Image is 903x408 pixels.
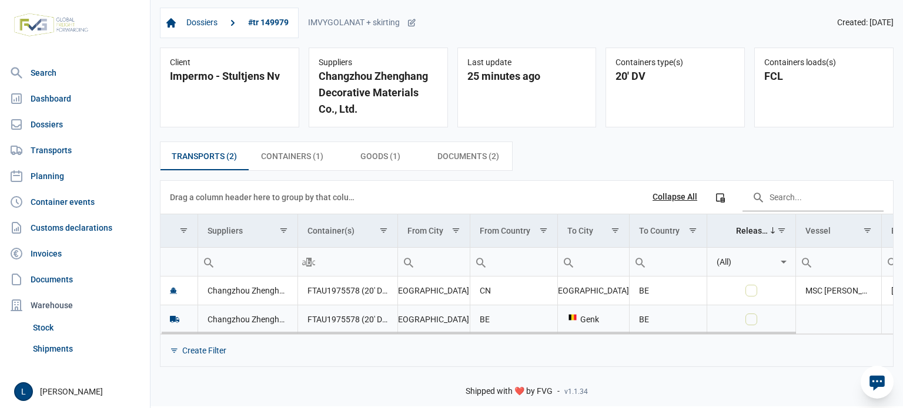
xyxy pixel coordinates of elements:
div: Search box [882,248,903,276]
span: - [557,386,560,397]
td: Column Vessel [796,214,881,248]
input: Filter cell [198,248,297,276]
div: Last update [467,58,587,68]
div: Client [170,58,289,68]
div: From City [407,226,443,235]
button: L [14,382,33,401]
div: Column Chooser [710,187,731,208]
td: Column Suppliers [198,214,297,248]
div: From Country [480,226,530,235]
div: Warehouse [5,294,145,317]
a: Dossiers [5,113,145,136]
span: Show filter options for column 'Vessel' [863,226,872,235]
input: Filter cell [796,248,881,276]
td: FTAU1975578 (20' DV) [297,305,397,333]
div: IMVYGOLANAT + skirting [308,18,416,28]
td: Filter cell [160,247,198,276]
td: Filter cell [470,247,557,276]
span: Show filter options for column 'From Country' [539,226,548,235]
span: Show filter options for column '' [179,226,188,235]
div: To Country [639,226,680,235]
a: Dashboard [5,87,145,110]
input: Filter cell [558,248,629,276]
div: Create Filter [182,345,226,356]
a: Container events [5,190,145,214]
td: MSC [PERSON_NAME] [796,277,881,305]
td: CN [470,277,557,305]
td: Column Released [707,214,796,248]
td: Filter cell [397,247,470,276]
span: Show filter options for column 'From City' [451,226,460,235]
div: Released [736,226,770,235]
div: 25 minutes ago [467,68,587,85]
span: Transports (2) [172,149,237,163]
input: Filter cell [470,248,557,276]
div: Vessel [805,226,831,235]
div: [GEOGRAPHIC_DATA] [567,285,620,296]
img: FVG - Global freight forwarding [9,9,93,41]
div: Search box [558,248,579,276]
td: Column To City [557,214,629,248]
td: Column To Country [629,214,707,248]
td: Filter cell [557,247,629,276]
a: Invoices [5,242,145,265]
a: #tr 149979 [243,13,293,33]
div: Containers loads(s) [764,58,884,68]
div: Select [777,248,791,276]
input: Filter cell [630,248,707,276]
a: Search [5,61,145,85]
td: BE [470,305,557,333]
span: Documents (2) [437,149,499,163]
span: Show filter options for column 'Suppliers' [279,226,288,235]
span: Show filter options for column 'Released' [777,226,786,235]
div: [PERSON_NAME] [14,382,143,401]
td: Filter cell [707,247,796,276]
div: [GEOGRAPHIC_DATA] [407,313,460,325]
div: Collapse All [653,192,697,203]
div: Containers type(s) [616,58,735,68]
div: Search box [796,248,817,276]
input: Filter cell [298,248,397,276]
a: Customs declarations [5,216,145,240]
td: Filter cell [297,247,397,276]
div: 20' DV [616,68,735,85]
td: Column Container(s) [297,214,397,248]
div: Search box [398,248,419,276]
a: Transports [5,139,145,162]
div: Suppliers [319,58,438,68]
a: Dossiers [182,13,222,33]
div: Changzhou Zhenghang Decorative Materials Co., Ltd. [319,68,438,117]
td: Column From City [397,214,470,248]
div: Data grid with 2 rows and 11 columns [160,181,893,366]
div: Drag a column header here to group by that column [170,188,359,207]
input: Filter cell [160,248,198,276]
span: Goods (1) [360,149,400,163]
a: Documents [5,268,145,291]
div: FCL [764,68,884,85]
div: Search box [298,248,319,276]
input: Filter cell [398,248,470,276]
td: Filter cell [629,247,707,276]
div: Search box [630,248,651,276]
span: Show filter options for column 'To City' [611,226,620,235]
td: Filter cell [796,247,881,276]
a: Stock [28,317,145,338]
div: Data grid toolbar [170,181,884,214]
div: [GEOGRAPHIC_DATA] [407,285,460,296]
span: Created: [DATE] [837,18,894,28]
a: Planning [5,164,145,188]
div: Suppliers [208,226,243,235]
div: Container(s) [307,226,354,235]
span: Show filter options for column 'To Country' [688,226,697,235]
td: Column [160,214,198,248]
div: To City [567,226,593,235]
input: Search in the data grid [743,183,884,211]
td: BE [629,277,707,305]
td: Column From Country [470,214,557,248]
span: Show filter options for column 'Container(s)' [379,226,388,235]
td: Changzhou Zhenghang Decorative Materials Co., Ltd. [198,305,297,333]
span: Containers (1) [261,149,323,163]
input: Filter cell [707,248,777,276]
div: Impermo - Stultjens Nv [170,68,289,85]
